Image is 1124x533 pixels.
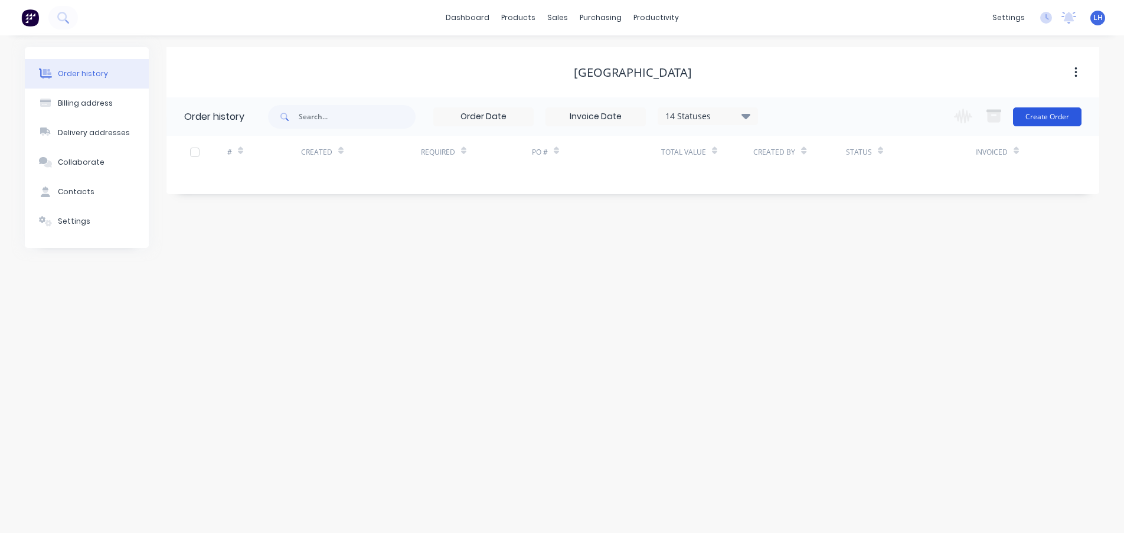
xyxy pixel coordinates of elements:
div: # [227,147,232,158]
div: Required [421,147,455,158]
div: purchasing [574,9,628,27]
img: Factory [21,9,39,27]
div: Total Value [661,147,706,158]
span: LH [1093,12,1103,23]
a: dashboard [440,9,495,27]
div: [GEOGRAPHIC_DATA] [574,66,692,80]
div: Order history [58,68,108,79]
div: Status [846,136,975,168]
button: Collaborate [25,148,149,177]
input: Invoice Date [546,108,645,126]
input: Search... [299,105,416,129]
div: Invoiced [975,147,1008,158]
button: Contacts [25,177,149,207]
div: Collaborate [58,157,104,168]
div: productivity [628,9,685,27]
div: 14 Statuses [658,110,757,123]
div: PO # [532,136,661,168]
input: Order Date [434,108,533,126]
div: Created By [753,147,795,158]
div: settings [986,9,1031,27]
button: Billing address [25,89,149,118]
div: Total Value [661,136,753,168]
div: sales [541,9,574,27]
div: Status [846,147,872,158]
div: Settings [58,216,90,227]
div: Invoiced [975,136,1049,168]
div: Created By [753,136,845,168]
div: Required [421,136,532,168]
div: Created [301,147,332,158]
button: Delivery addresses [25,118,149,148]
button: Order history [25,59,149,89]
div: Created [301,136,421,168]
div: Billing address [58,98,113,109]
div: products [495,9,541,27]
div: Delivery addresses [58,127,130,138]
div: Contacts [58,187,94,197]
button: Settings [25,207,149,236]
div: PO # [532,147,548,158]
div: # [227,136,301,168]
div: Order history [184,110,244,124]
button: Create Order [1013,107,1081,126]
